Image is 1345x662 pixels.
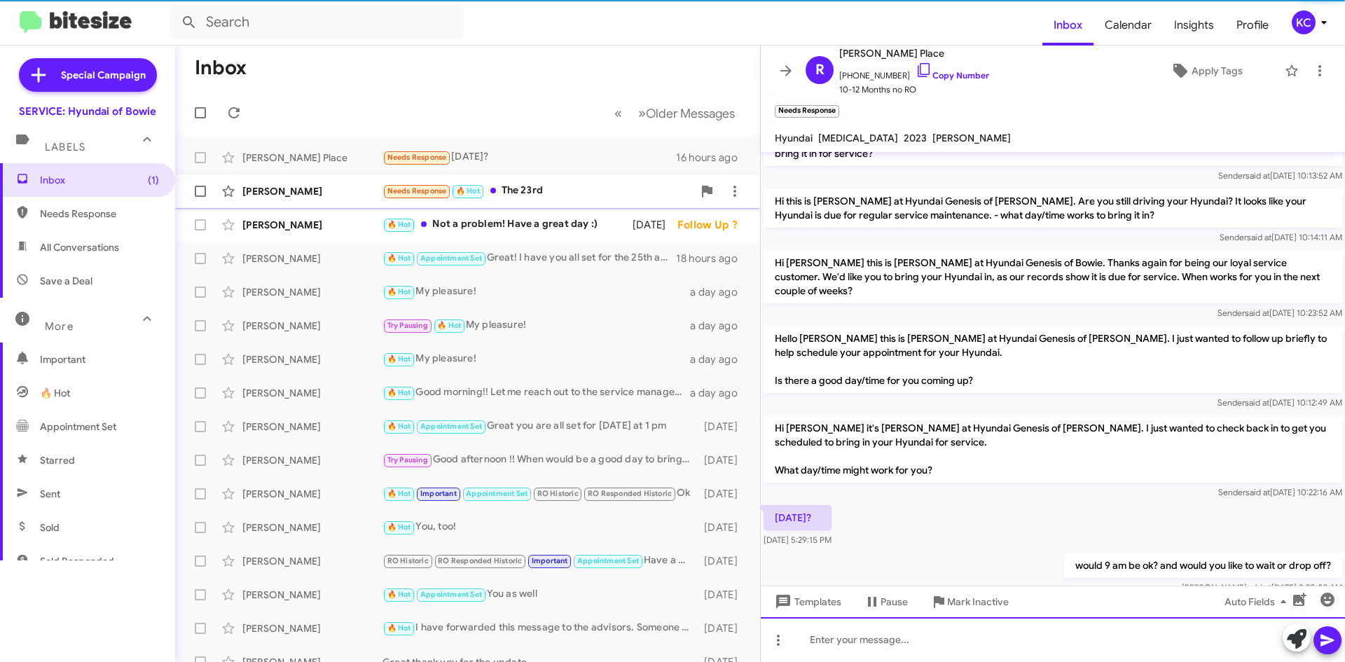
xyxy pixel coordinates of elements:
div: Good morning!! Let me reach out to the service manager to get some information for you. I am just... [382,385,690,401]
div: a day ago [690,352,749,366]
div: [PERSON_NAME] [242,420,382,434]
div: KC [1292,11,1316,34]
div: [DATE] [633,218,677,232]
span: Sold Responded [40,554,114,568]
span: 🔥 Hot [387,287,411,296]
span: 10-12 Months no RO [839,83,989,97]
div: 16 hours ago [676,151,749,165]
button: Templates [761,589,853,614]
p: Hi [PERSON_NAME] this is [PERSON_NAME] at Hyundai Genesis of Bowie. Thanks again for being our lo... [764,250,1342,303]
p: Hi this is [PERSON_NAME] at Hyundai Genesis of [PERSON_NAME]. Are you still driving your Hyundai?... [764,188,1342,228]
span: Important [532,556,568,565]
div: [PERSON_NAME] [242,218,382,232]
div: [DATE] [697,588,749,602]
div: [PERSON_NAME] [242,386,382,400]
span: » [638,104,646,122]
span: 🔥 Hot [456,186,480,195]
a: Inbox [1042,5,1094,46]
span: [PERSON_NAME] [DATE] 9:30:02 AM [1182,582,1342,593]
div: [PERSON_NAME] [242,588,382,602]
span: R [815,59,825,81]
button: Pause [853,589,919,614]
div: [PERSON_NAME] [242,319,382,333]
div: You, too! [382,519,697,535]
span: Important [40,352,159,366]
div: My pleasure! [382,317,690,333]
div: a day ago [690,285,749,299]
span: Appointment Set [40,420,116,434]
div: [PERSON_NAME] [242,554,382,568]
button: KC [1280,11,1330,34]
span: said at [1245,308,1269,318]
div: My pleasure! [382,351,690,367]
nav: Page navigation example [607,99,743,127]
span: [PHONE_NUMBER] [839,62,989,83]
span: Special Campaign [61,68,146,82]
button: Mark Inactive [919,589,1020,614]
div: SERVICE: Hyundai of Bowie [19,104,156,118]
span: « [614,104,622,122]
a: Copy Number [916,70,989,81]
span: Appointment Set [577,556,639,565]
span: RO Responded Historic [588,489,672,498]
span: 🔥 Hot [387,220,411,229]
p: Hello [PERSON_NAME] this is [PERSON_NAME] at Hyundai Genesis of [PERSON_NAME]. I just wanted to f... [764,326,1342,393]
div: My pleasure! [382,284,690,300]
p: Hi [PERSON_NAME] it's [PERSON_NAME] at Hyundai Genesis of [PERSON_NAME]. I just wanted to check b... [764,415,1342,483]
button: Apply Tags [1134,58,1278,83]
span: said at [1246,170,1270,181]
span: 🔥 Hot [387,354,411,364]
span: Mark Inactive [947,589,1009,614]
div: The 23rd [382,183,693,199]
div: [DATE] [697,420,749,434]
span: Templates [772,589,841,614]
div: [DATE] [697,453,749,467]
span: said at [1247,582,1271,593]
span: said at [1246,487,1270,497]
span: Needs Response [40,207,159,221]
span: Sent [40,487,60,501]
span: Appointment Set [466,489,527,498]
small: Needs Response [775,105,839,118]
span: More [45,320,74,333]
div: [PERSON_NAME] [242,487,382,501]
span: Appointment Set [420,590,482,599]
span: Pause [881,589,908,614]
h1: Inbox [195,57,247,79]
a: Insights [1163,5,1225,46]
button: Next [630,99,743,127]
span: Important [420,489,457,498]
button: Previous [606,99,630,127]
div: [DATE] [697,621,749,635]
span: Older Messages [646,106,735,121]
span: said at [1245,397,1269,408]
span: Appointment Set [420,254,482,263]
a: Profile [1225,5,1280,46]
div: Great you are all set for [DATE] at 1 pm [382,418,697,434]
div: Good afternoon !! When would be a good day to bring the Palisade back in for us to look at the ot... [382,452,697,468]
div: [PERSON_NAME] [242,184,382,198]
div: a day ago [690,386,749,400]
div: 18 hours ago [676,251,749,266]
span: 🔥 Hot [387,623,411,633]
a: Special Campaign [19,58,157,92]
span: 🔥 Hot [387,388,411,397]
div: I have forwarded this message to the advisors. Someone should be reaching out [382,620,697,636]
span: 2023 [904,132,927,144]
a: Calendar [1094,5,1163,46]
span: [DATE] 5:29:15 PM [764,535,832,545]
div: a day ago [690,319,749,333]
span: Needs Response [387,153,447,162]
span: Apply Tags [1192,58,1243,83]
span: 🔥 Hot [387,489,411,498]
div: Follow Up ? [677,218,749,232]
p: would 9 am be ok? and would you like to wait or drop off? [1064,553,1342,578]
div: [DATE]? [382,149,676,165]
span: Sender [DATE] 10:14:11 AM [1220,232,1342,242]
span: [PERSON_NAME] Place [839,45,989,62]
div: Ok [382,485,697,502]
